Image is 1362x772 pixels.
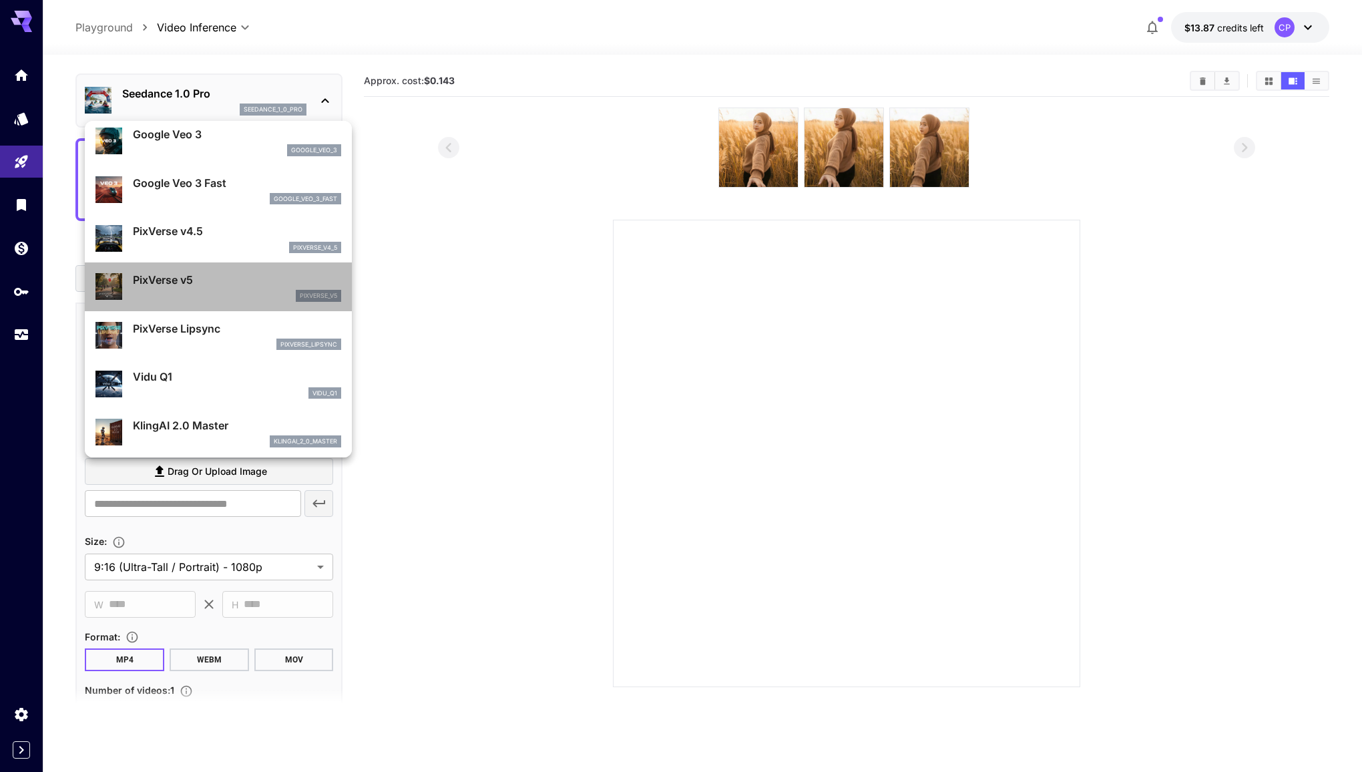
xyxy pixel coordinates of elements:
p: pixverse_v5 [300,291,337,301]
div: PixVerse v5pixverse_v5 [95,266,341,307]
div: Google Veo 3 Fastgoogle_veo_3_fast [95,170,341,210]
p: Vidu Q1 [133,369,341,385]
div: PixVerse Lipsyncpixverse_lipsync [95,315,341,356]
p: PixVerse v4.5 [133,223,341,239]
p: PixVerse v5 [133,272,341,288]
p: google_veo_3 [291,146,337,155]
div: PixVerse v4.5pixverse_v4_5 [95,218,341,258]
div: Google Veo 3google_veo_3 [95,121,341,162]
p: vidu_q1 [312,389,337,398]
p: KlingAI 2.0 Master [133,417,341,433]
p: klingai_2_0_master [274,437,337,446]
p: Google Veo 3 Fast [133,175,341,191]
p: pixverse_v4_5 [293,243,337,252]
p: PixVerse Lipsync [133,321,341,337]
div: KlingAI 2.0 Masterklingai_2_0_master [95,412,341,453]
p: pixverse_lipsync [280,340,337,349]
p: google_veo_3_fast [274,194,337,204]
div: Vidu Q1vidu_q1 [95,363,341,404]
p: Google Veo 3 [133,126,341,142]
